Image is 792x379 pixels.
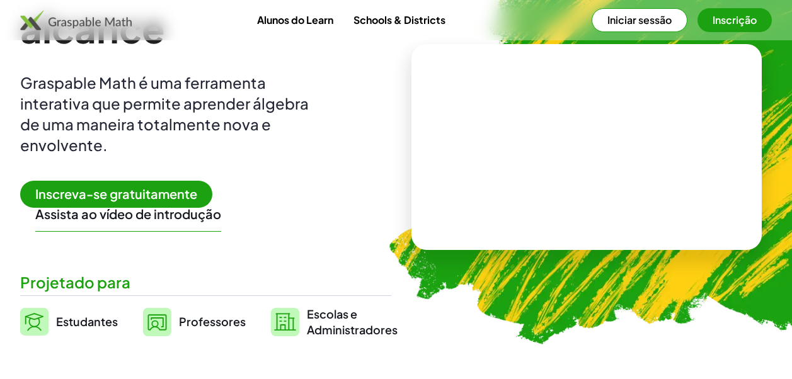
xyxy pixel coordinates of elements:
[271,308,299,336] img: svg%3e
[592,8,687,32] button: Iniciar sessão
[20,306,118,337] a: Estudantes
[307,306,398,337] span: Escolas e Administradores
[20,181,212,208] span: Inscreva-se gratuitamente
[697,8,772,32] button: Inscrição
[20,308,49,336] img: svg%3e
[143,308,171,336] img: svg%3e
[271,306,398,337] a: Escolas eAdministradores
[247,8,343,31] a: Alunos do Learn
[35,206,221,222] button: Assista ao vídeo de introdução
[143,306,246,337] a: Professores
[343,8,456,31] a: Schools & Districts
[20,72,323,156] div: Graspable Math é uma ferramenta interativa que permite aprender álgebra de uma maneira totalmente...
[56,314,118,329] span: Estudantes
[492,100,681,195] video: What is this? This is dynamic math notation. Dynamic math notation plays a central role in how Gr...
[179,314,246,329] span: Professores
[20,272,391,293] div: Projetado para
